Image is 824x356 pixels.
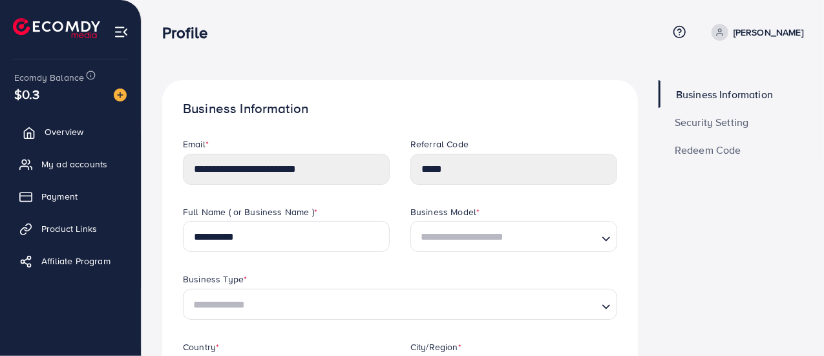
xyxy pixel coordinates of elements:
img: menu [114,25,129,39]
label: Business Type [183,273,247,286]
a: Affiliate Program [10,248,131,274]
div: Search for option [183,289,617,320]
a: Overview [10,119,131,145]
img: logo [13,18,100,38]
input: Search for option [416,227,597,247]
label: Full Name ( or Business Name ) [183,205,317,218]
span: Overview [45,125,83,138]
span: $0.3 [14,85,40,103]
label: Email [183,138,209,151]
a: My ad accounts [10,151,131,177]
span: Security Setting [675,117,749,127]
span: Business Information [676,89,773,99]
label: Business Model [410,205,480,218]
p: [PERSON_NAME] [734,25,803,40]
input: Search for option [189,295,597,315]
a: Product Links [10,216,131,242]
iframe: Chat [769,298,814,346]
span: Ecomdy Balance [14,71,84,84]
span: Product Links [41,222,97,235]
label: City/Region [410,340,461,353]
label: Country [183,340,219,353]
h1: Business Information [183,101,617,117]
span: Redeem Code [675,145,741,155]
img: image [114,89,127,101]
a: Payment [10,183,131,209]
div: Search for option [410,221,617,252]
a: [PERSON_NAME] [706,24,803,41]
h3: Profile [162,23,218,42]
span: My ad accounts [41,158,107,171]
label: Referral Code [410,138,469,151]
span: Affiliate Program [41,255,111,267]
span: Payment [41,190,78,203]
